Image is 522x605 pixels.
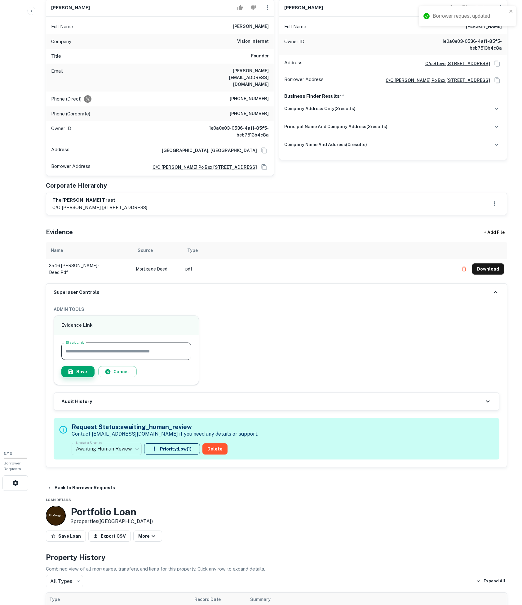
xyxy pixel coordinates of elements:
[491,555,522,585] iframe: Chat Widget
[182,242,455,259] th: Type
[284,4,323,11] h6: [PERSON_NAME]
[509,9,513,15] button: close
[46,498,71,502] span: Loan Details
[51,67,63,88] p: Email
[52,197,147,204] h6: the [PERSON_NAME] trust
[71,506,153,518] h3: Portfolio Loan
[46,242,133,259] th: Name
[182,259,455,279] td: pdf
[248,2,259,14] button: Reject
[472,263,504,275] button: Download
[475,576,507,586] button: Expand All
[45,482,117,493] button: Back to Borrower Requests
[284,59,303,68] p: Address
[230,95,269,103] h6: [PHONE_NUMBER]
[51,110,90,118] p: Phone (Corporate)
[284,123,387,130] h6: principal name and company address ( 2 results)
[51,23,73,30] p: Full Name
[194,125,269,138] h6: 1e0a0e03-0536-4af1-85f5-beb7513b4c8a
[133,259,182,279] td: Mortgage Deed
[46,531,86,542] button: Save Loan
[284,141,367,148] h6: company name and address ( 0 results)
[235,2,246,14] button: Accept
[98,366,137,377] button: Cancel
[230,110,269,118] h6: [PHONE_NUMBER]
[138,247,153,254] div: Source
[284,92,502,100] p: Business Finder Results**
[84,95,91,103] div: Requests to not be contacted at this number
[88,531,131,542] button: Export CSV
[4,451,12,456] span: 0 / 10
[427,38,502,52] h6: 1e0a0e03-0536-4af1-85f5-beb7513b4c8a
[187,247,198,254] div: Type
[284,38,304,52] p: Owner ID
[51,125,71,138] p: Owner ID
[72,430,258,438] p: Contact [EMAIL_ADDRESS][DOMAIN_NAME] if you need any details or support.
[157,147,257,154] h6: [GEOGRAPHIC_DATA], [GEOGRAPHIC_DATA]
[202,443,228,455] button: Delete
[61,398,92,405] h6: Audit History
[259,163,269,172] button: Copy Address
[46,565,507,573] p: Combined view of all mortgages, transfers, and liens for this property. Click any row to expand d...
[133,531,162,542] button: More
[493,59,502,68] button: Copy Address
[46,227,73,237] h5: Evidence
[46,259,133,279] td: 2546 [PERSON_NAME] - deed.pdf
[284,105,356,112] h6: company address only ( 2 results)
[284,76,324,85] p: Borrower Address
[71,518,153,525] p: 2 properties ([GEOGRAPHIC_DATA])
[458,264,470,274] button: Delete file
[51,163,91,172] p: Borrower Address
[284,23,306,30] p: Full Name
[445,2,456,14] button: Accept
[259,146,269,155] button: Copy Address
[4,461,21,471] span: Borrower Requests
[51,52,61,60] p: Title
[61,366,95,377] button: Save
[194,67,269,88] h6: [PERSON_NAME][EMAIL_ADDRESS][DOMAIN_NAME]
[420,60,490,67] a: C/o Steve [STREET_ADDRESS]
[237,38,269,45] h6: vision internet
[46,242,507,283] div: scrollable content
[72,440,142,458] div: Awaiting Human Review
[66,340,84,345] label: Slack Link
[148,164,257,171] a: c/o [PERSON_NAME] po box [STREET_ADDRESS]
[459,2,470,14] button: Reject
[381,77,490,84] a: c/o [PERSON_NAME] po box [STREET_ADDRESS]
[472,2,492,14] button: Enrich
[51,146,69,155] p: Address
[46,181,107,190] h5: Corporate Hierarchy
[54,289,100,296] h6: Superuser Controls
[51,4,90,11] h6: [PERSON_NAME]
[46,575,83,587] div: All Types
[54,306,499,313] h6: ADMIN TOOLS
[493,76,502,85] button: Copy Address
[472,227,516,238] div: + Add File
[51,38,71,45] p: Company
[233,23,269,30] h6: [PERSON_NAME]
[52,204,147,211] p: c/o [PERSON_NAME] [STREET_ADDRESS]
[76,440,102,445] label: Update Status
[46,552,507,563] h4: Property History
[72,422,258,432] h5: Request Status: awaiting_human_review
[61,322,191,329] h6: Evidence Link
[251,52,269,60] h6: Founder
[144,443,200,455] button: Priority:Low(1)
[51,95,82,103] p: Phone (Direct)
[51,247,63,254] div: Name
[433,12,507,20] div: Borrower request updated
[133,242,182,259] th: Source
